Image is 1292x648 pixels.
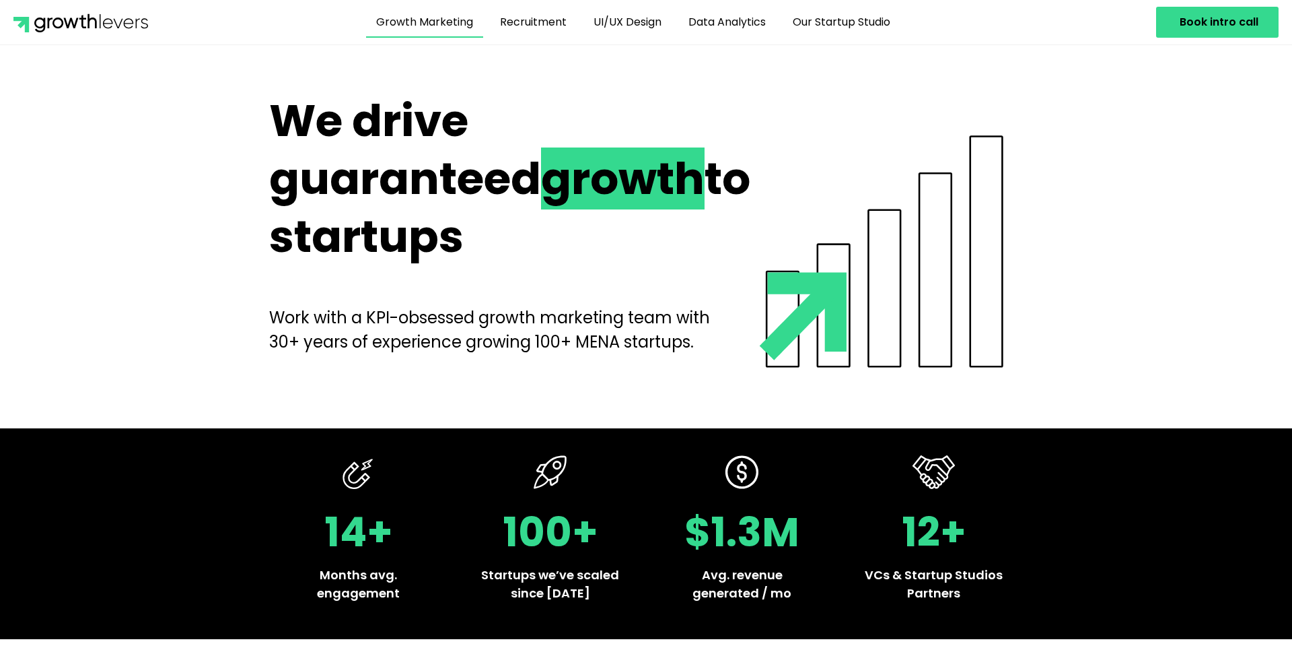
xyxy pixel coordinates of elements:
p: Avg. revenue generated / mo [673,566,811,602]
h2: 100+ [481,512,619,552]
a: Growth Marketing [366,7,483,38]
a: Recruitment [490,7,577,38]
a: UI/UX Design [583,7,672,38]
p: Startups we’ve scaled since [DATE] [481,566,619,602]
h2: 14+ [289,512,427,552]
a: Book intro call [1156,7,1279,38]
a: Data Analytics [678,7,776,38]
p: VCs & Startup Studios Partners [865,566,1003,602]
h2: We drive guaranteed to startups [269,92,716,265]
span: Book intro call [1180,17,1258,28]
p: Months avg. engagement [289,566,427,602]
span: growth [541,148,705,209]
nav: Menu [203,7,1063,38]
h2: 12+ [865,512,1003,552]
h2: $1.3M [673,512,811,552]
p: Work with a KPI-obsessed growth marketing team with 30+ years of experience growing 100+ MENA sta... [269,306,716,354]
a: Our Startup Studio [783,7,900,38]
